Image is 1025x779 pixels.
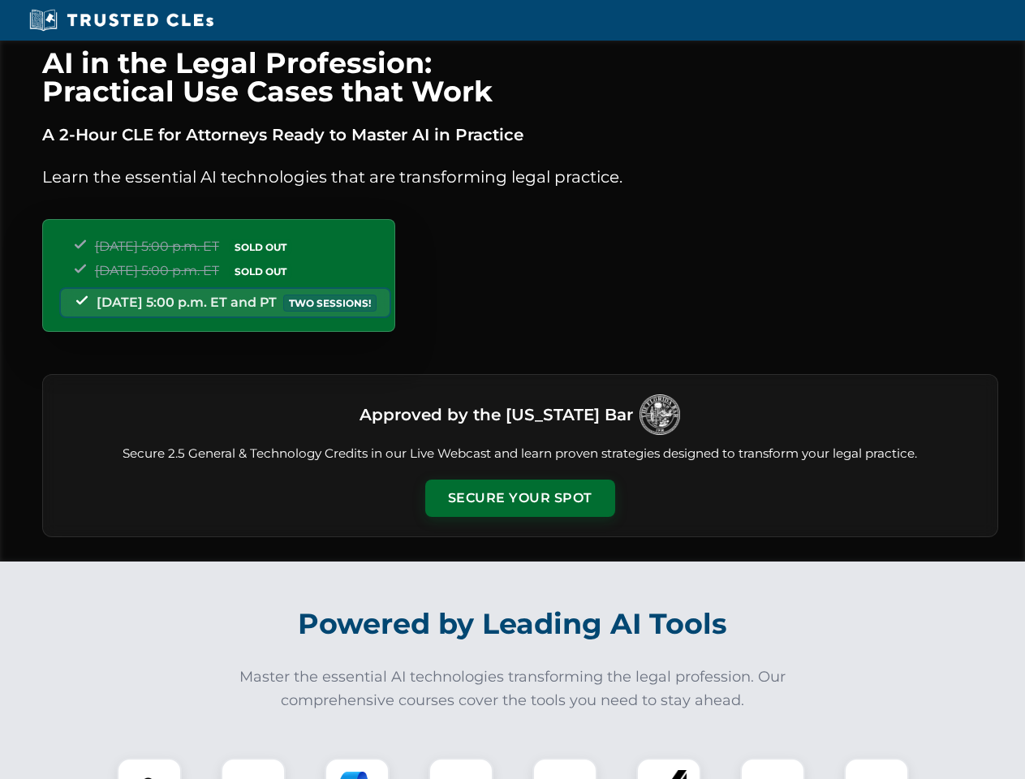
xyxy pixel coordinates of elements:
span: SOLD OUT [229,263,292,280]
img: Trusted CLEs [24,8,218,32]
img: Logo [640,394,680,435]
h1: AI in the Legal Profession: Practical Use Cases that Work [42,49,998,105]
span: [DATE] 5:00 p.m. ET [95,239,219,254]
p: Secure 2.5 General & Technology Credits in our Live Webcast and learn proven strategies designed ... [62,445,978,463]
span: [DATE] 5:00 p.m. ET [95,263,219,278]
h3: Approved by the [US_STATE] Bar [360,400,633,429]
p: Learn the essential AI technologies that are transforming legal practice. [42,164,998,190]
button: Secure Your Spot [425,480,615,517]
p: Master the essential AI technologies transforming the legal profession. Our comprehensive courses... [229,665,797,712]
p: A 2-Hour CLE for Attorneys Ready to Master AI in Practice [42,122,998,148]
span: SOLD OUT [229,239,292,256]
h2: Powered by Leading AI Tools [63,596,963,652]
